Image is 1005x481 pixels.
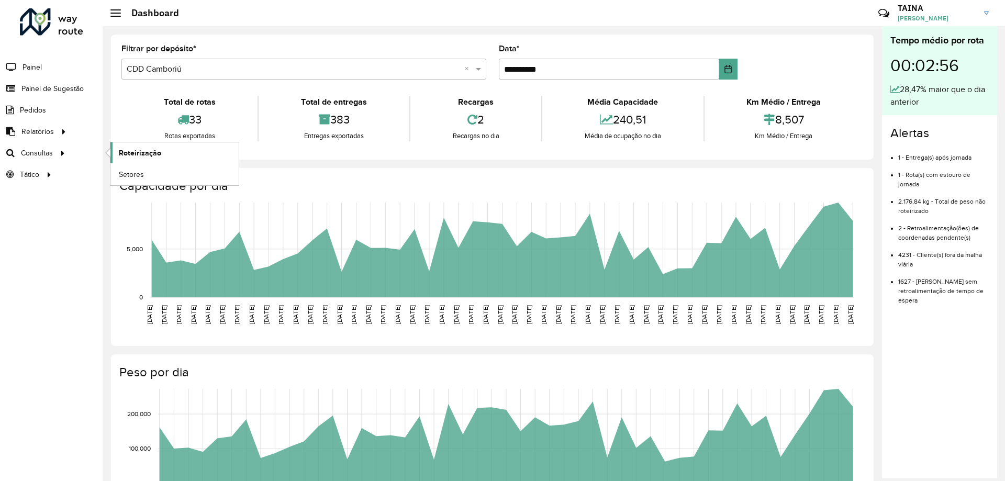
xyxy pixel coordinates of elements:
[261,108,406,131] div: 383
[719,59,738,80] button: Choose Date
[890,33,989,48] div: Tempo médio por rota
[175,305,182,324] text: [DATE]
[307,305,314,324] text: [DATE]
[261,131,406,141] div: Entregas exportadas
[139,294,143,300] text: 0
[248,305,255,324] text: [DATE]
[23,62,42,73] span: Painel
[832,305,839,324] text: [DATE]
[20,169,39,180] span: Tático
[21,126,54,137] span: Relatórios
[540,305,547,324] text: [DATE]
[121,42,196,55] label: Filtrar por depósito
[803,305,810,324] text: [DATE]
[545,131,700,141] div: Média de ocupação no dia
[716,305,722,324] text: [DATE]
[898,14,976,23] span: [PERSON_NAME]
[110,164,239,185] a: Setores
[497,305,504,324] text: [DATE]
[413,108,539,131] div: 2
[890,83,989,108] div: 28,47% maior que o dia anterior
[119,148,161,159] span: Roteirização
[127,245,143,252] text: 5,000
[482,305,489,324] text: [DATE]
[277,305,284,324] text: [DATE]
[707,108,861,131] div: 8,507
[127,410,151,417] text: 200,000
[545,96,700,108] div: Média Capacidade
[890,48,989,83] div: 00:02:56
[453,305,460,324] text: [DATE]
[350,305,357,324] text: [DATE]
[379,305,386,324] text: [DATE]
[789,305,796,324] text: [DATE]
[21,83,84,94] span: Painel de Sugestão
[745,305,752,324] text: [DATE]
[760,305,766,324] text: [DATE]
[124,131,255,141] div: Rotas exportadas
[261,96,406,108] div: Total de entregas
[555,305,562,324] text: [DATE]
[190,305,197,324] text: [DATE]
[119,365,863,380] h4: Peso por dia
[584,305,591,324] text: [DATE]
[774,305,781,324] text: [DATE]
[124,96,255,108] div: Total de rotas
[890,126,989,141] h4: Alertas
[219,305,226,324] text: [DATE]
[21,148,53,159] span: Consultas
[129,445,151,452] text: 100,000
[124,108,255,131] div: 33
[511,305,518,324] text: [DATE]
[898,216,989,242] li: 2 - Retroalimentação(ões) de coordenadas pendente(s)
[526,305,532,324] text: [DATE]
[499,42,520,55] label: Data
[873,2,895,25] a: Contato Rápido
[898,242,989,269] li: 4231 - Cliente(s) fora da malha viária
[336,305,343,324] text: [DATE]
[657,305,664,324] text: [DATE]
[394,305,401,324] text: [DATE]
[569,305,576,324] text: [DATE]
[321,305,328,324] text: [DATE]
[672,305,678,324] text: [DATE]
[263,305,270,324] text: [DATE]
[438,305,445,324] text: [DATE]
[121,7,179,19] h2: Dashboard
[233,305,240,324] text: [DATE]
[204,305,211,324] text: [DATE]
[413,131,539,141] div: Recargas no dia
[730,305,737,324] text: [DATE]
[707,96,861,108] div: Km Médio / Entrega
[898,269,989,305] li: 1627 - [PERSON_NAME] sem retroalimentação de tempo de espera
[161,305,167,324] text: [DATE]
[898,145,989,162] li: 1 - Entrega(s) após jornada
[409,305,416,324] text: [DATE]
[701,305,708,324] text: [DATE]
[599,305,606,324] text: [DATE]
[818,305,824,324] text: [DATE]
[545,108,700,131] div: 240,51
[464,63,473,75] span: Clear all
[467,305,474,324] text: [DATE]
[119,169,144,180] span: Setores
[613,305,620,324] text: [DATE]
[146,305,153,324] text: [DATE]
[119,178,863,194] h4: Capacidade por dia
[898,162,989,189] li: 1 - Rota(s) com estouro de jornada
[707,131,861,141] div: Km Médio / Entrega
[423,305,430,324] text: [DATE]
[365,305,372,324] text: [DATE]
[847,305,854,324] text: [DATE]
[628,305,635,324] text: [DATE]
[898,189,989,216] li: 2.176,84 kg - Total de peso não roteirizado
[686,305,693,324] text: [DATE]
[110,142,239,163] a: Roteirização
[898,3,976,13] h3: TAINA
[292,305,299,324] text: [DATE]
[20,105,46,116] span: Pedidos
[413,96,539,108] div: Recargas
[643,305,650,324] text: [DATE]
